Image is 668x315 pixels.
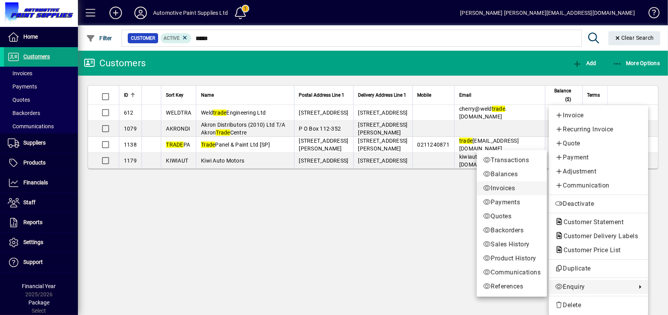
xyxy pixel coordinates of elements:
span: Payment [555,153,642,162]
span: Transactions [483,156,541,165]
span: Adjustment [555,167,642,176]
span: Balances [483,170,541,179]
span: Customer Statement [555,218,627,226]
span: Deactivate [555,199,642,209]
span: Invoice [555,111,642,120]
span: Delete [555,301,642,310]
span: References [483,282,541,291]
span: Quote [555,139,642,148]
span: Backorders [483,226,541,235]
span: Enquiry [555,282,633,292]
span: Payments [483,198,541,207]
span: Product History [483,254,541,263]
span: Communications [483,268,541,277]
span: Quotes [483,212,541,221]
span: Communication [555,181,642,190]
span: Customer Price List [555,246,625,254]
span: Invoices [483,184,541,193]
button: Deactivate customer [549,197,648,211]
span: Recurring Invoice [555,125,642,134]
span: Customer Delivery Labels [555,232,642,240]
span: Sales History [483,240,541,249]
span: Duplicate [555,264,642,273]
